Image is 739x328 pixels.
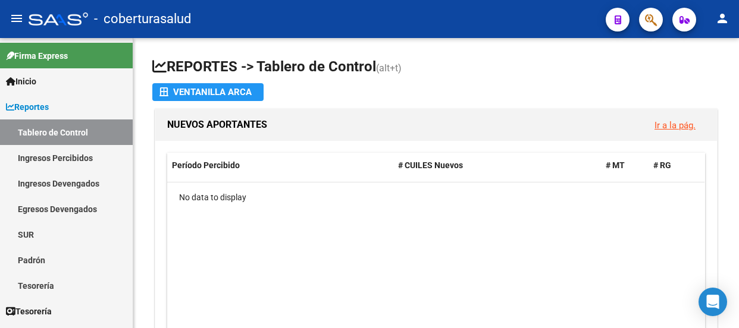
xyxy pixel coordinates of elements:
[645,114,705,136] button: Ir a la pág.
[653,160,671,170] span: # RG
[159,83,256,101] div: Ventanilla ARCA
[10,11,24,26] mat-icon: menu
[6,100,49,113] span: Reportes
[172,160,240,170] span: Período Percibido
[94,6,191,32] span: - coberturasalud
[6,49,68,62] span: Firma Express
[167,182,704,212] div: No data to display
[601,153,649,178] datatable-header-cell: # MT
[6,305,52,318] span: Tesorería
[699,288,727,316] div: Open Intercom Messenger
[649,153,696,178] datatable-header-cell: # RG
[398,160,463,170] span: # CUILES Nuevos
[6,75,36,88] span: Inicio
[167,119,267,130] span: NUEVOS APORTANTES
[715,11,729,26] mat-icon: person
[152,83,264,101] button: Ventanilla ARCA
[152,57,720,78] h1: REPORTES -> Tablero de Control
[655,120,696,131] a: Ir a la pág.
[606,160,625,170] span: # MT
[393,153,602,178] datatable-header-cell: # CUILES Nuevos
[167,153,393,178] datatable-header-cell: Período Percibido
[376,62,402,74] span: (alt+t)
